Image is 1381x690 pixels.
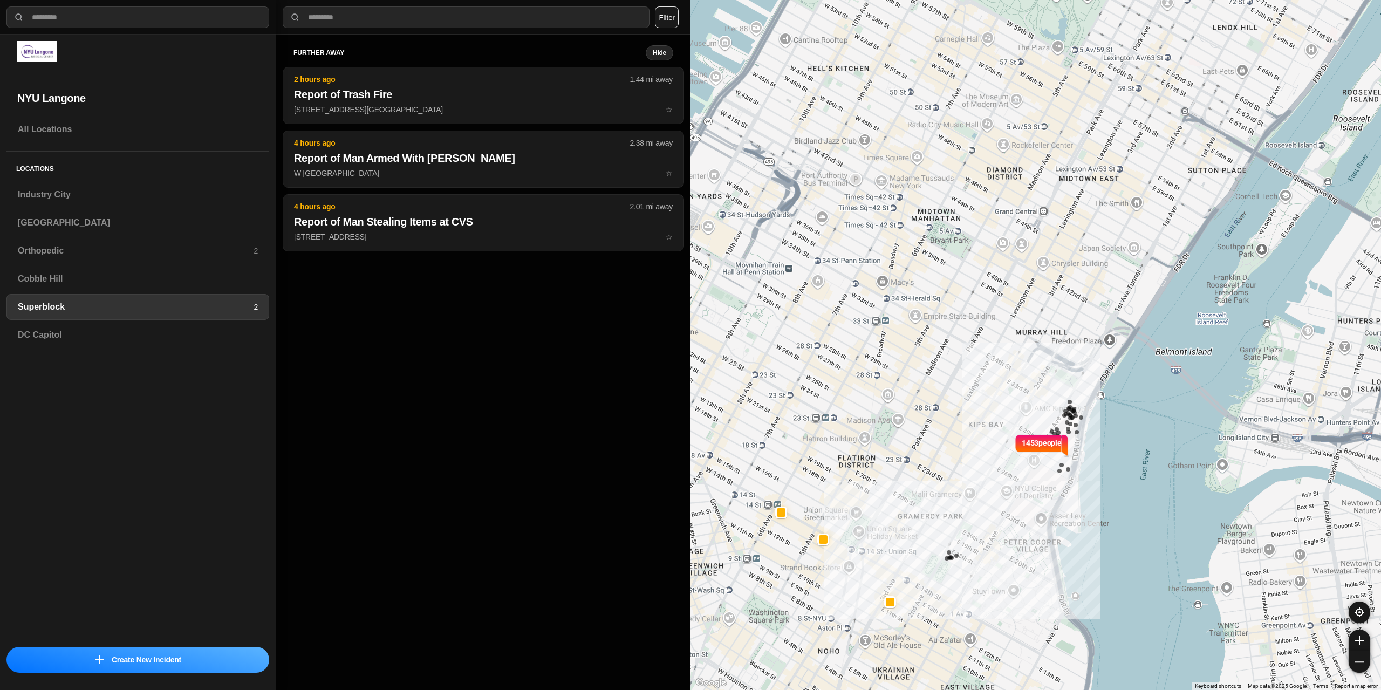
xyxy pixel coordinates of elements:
[1062,433,1070,457] img: notch
[283,194,684,251] button: 4 hours ago2.01 mi awayReport of Man Stealing Items at CVS[STREET_ADDRESS]star
[1248,683,1307,689] span: Map data ©2025 Google
[693,676,729,690] img: Google
[283,105,684,114] a: 2 hours ago1.44 mi awayReport of Trash Fire[STREET_ADDRESS][GEOGRAPHIC_DATA]star
[1355,636,1364,645] img: zoom-in
[18,272,258,285] h3: Cobble Hill
[666,105,673,114] span: star
[283,67,684,124] button: 2 hours ago1.44 mi awayReport of Trash Fire[STREET_ADDRESS][GEOGRAPHIC_DATA]star
[17,91,258,106] h2: NYU Langone
[1355,658,1364,666] img: zoom-out
[294,74,630,85] p: 2 hours ago
[1349,602,1370,623] button: recenter
[1349,651,1370,673] button: zoom-out
[18,244,254,257] h3: Orthopedic
[1313,683,1328,689] a: Terms (opens in new tab)
[6,294,269,320] a: Superblock2
[1349,630,1370,651] button: zoom-in
[6,152,269,182] h5: Locations
[254,302,258,312] p: 2
[294,201,630,212] p: 4 hours ago
[95,655,104,664] img: icon
[13,12,24,23] img: search
[283,168,684,177] a: 4 hours ago2.38 mi awayReport of Man Armed With [PERSON_NAME]W [GEOGRAPHIC_DATA]star
[6,238,269,264] a: Orthopedic2
[6,647,269,673] button: iconCreate New Incident
[290,12,300,23] img: search
[646,45,673,60] button: Hide
[1022,438,1062,461] p: 1453 people
[294,87,673,102] h2: Report of Trash Fire
[283,232,684,241] a: 4 hours ago2.01 mi awayReport of Man Stealing Items at CVS[STREET_ADDRESS]star
[1335,683,1378,689] a: Report a map error
[283,131,684,188] button: 4 hours ago2.38 mi awayReport of Man Armed With [PERSON_NAME]W [GEOGRAPHIC_DATA]star
[294,168,673,179] p: W [GEOGRAPHIC_DATA]
[6,322,269,348] a: DC Capitol
[254,245,258,256] p: 2
[630,74,673,85] p: 1.44 mi away
[294,151,673,166] h2: Report of Man Armed With [PERSON_NAME]
[653,49,666,57] small: Hide
[18,188,258,201] h3: Industry City
[6,266,269,292] a: Cobble Hill
[294,214,673,229] h2: Report of Man Stealing Items at CVS
[6,210,269,236] a: [GEOGRAPHIC_DATA]
[18,123,258,136] h3: All Locations
[294,231,673,242] p: [STREET_ADDRESS]
[6,117,269,142] a: All Locations
[666,169,673,177] span: star
[112,654,181,665] p: Create New Incident
[666,233,673,241] span: star
[294,138,630,148] p: 4 hours ago
[693,676,729,690] a: Open this area in Google Maps (opens a new window)
[18,300,254,313] h3: Superblock
[1014,433,1022,457] img: notch
[18,329,258,341] h3: DC Capitol
[293,49,646,57] h5: further away
[17,41,57,62] img: logo
[6,182,269,208] a: Industry City
[18,216,258,229] h3: [GEOGRAPHIC_DATA]
[655,6,679,28] button: Filter
[630,201,673,212] p: 2.01 mi away
[1195,682,1241,690] button: Keyboard shortcuts
[1355,607,1364,617] img: recenter
[294,104,673,115] p: [STREET_ADDRESS][GEOGRAPHIC_DATA]
[630,138,673,148] p: 2.38 mi away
